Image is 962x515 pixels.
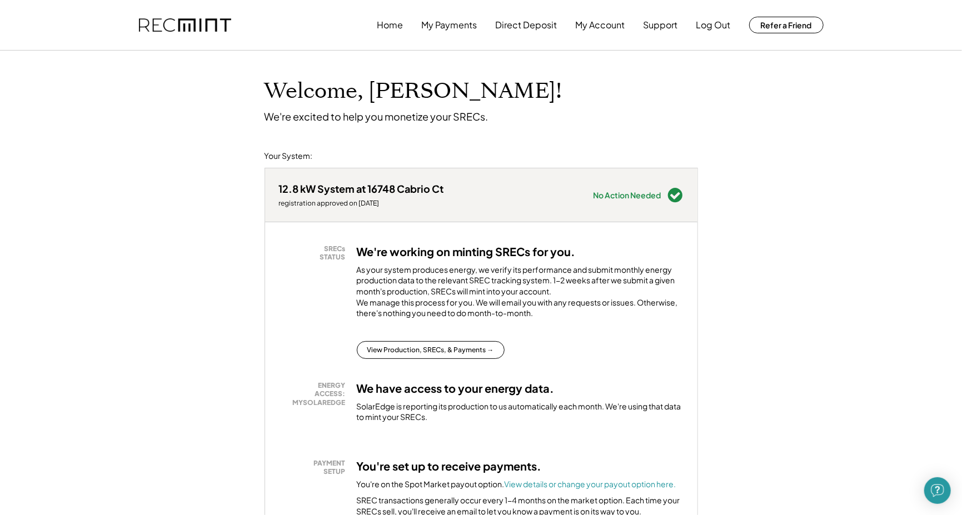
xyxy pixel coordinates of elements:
[265,78,562,104] h1: Welcome, [PERSON_NAME]!
[357,341,505,359] button: View Production, SRECs, & Payments →
[279,199,444,208] div: registration approved on [DATE]
[357,479,676,490] div: You're on the Spot Market payout option.
[377,14,403,36] button: Home
[924,477,951,504] div: Open Intercom Messenger
[422,14,477,36] button: My Payments
[505,479,676,489] a: View details or change your payout option here.
[644,14,678,36] button: Support
[265,110,489,123] div: We're excited to help you monetize your SRECs.
[357,264,684,324] div: As your system produces energy, we verify its performance and submit monthly energy production da...
[285,381,346,407] div: ENERGY ACCESS: MYSOLAREDGE
[576,14,625,36] button: My Account
[357,459,542,473] h3: You're set up to receive payments.
[749,17,824,33] button: Refer a Friend
[139,18,231,32] img: recmint-logotype%403x.png
[357,244,576,259] h3: We're working on minting SRECs for you.
[265,151,313,162] div: Your System:
[285,244,346,262] div: SRECs STATUS
[357,381,555,396] h3: We have access to your energy data.
[696,14,731,36] button: Log Out
[357,401,684,423] div: SolarEdge is reporting its production to us automatically each month. We're using that data to mi...
[496,14,557,36] button: Direct Deposit
[279,182,444,195] div: 12.8 kW System at 16748 Cabrio Ct
[285,459,346,476] div: PAYMENT SETUP
[594,191,661,199] div: No Action Needed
